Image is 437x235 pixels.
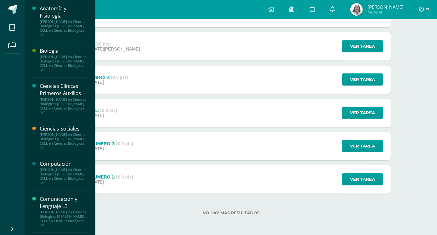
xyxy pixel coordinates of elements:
[79,174,133,179] div: GUIA NUMERO 1
[40,160,87,168] div: Computación
[342,107,383,119] button: Ver tarea
[79,108,117,113] div: PARCIAL
[71,211,391,215] label: No hay más resultados
[79,141,133,146] div: GUIA NUMERO 2
[342,73,383,86] button: Ver tarea
[91,41,111,46] strong: (10.0 pts)
[109,75,128,80] strong: (10.0 pts)
[79,75,128,80] div: guia numero 3
[368,4,404,10] span: [PERSON_NAME]
[40,55,87,72] div: [PERSON_NAME] en Ciencias Biológicas [PERSON_NAME]. CCLL en Ciencias Biológicas "A"
[40,97,87,115] div: [PERSON_NAME] en Ciencias Biológicas [PERSON_NAME]. CCLL en Ciencias Biológicas "A"
[90,179,104,184] span: [DATE]
[40,125,87,132] div: Ciencias Sociales
[350,40,375,52] span: Ver tarea
[342,173,383,185] button: Ver tarea
[40,195,87,227] a: Comunicacion y Lenguaje L3[PERSON_NAME] en Ciencias Biológicas [PERSON_NAME]. CCLL en Ciencias Bi...
[40,19,87,37] div: [PERSON_NAME] en Ciencias Biológicas [PERSON_NAME]. CCLL en Ciencias Biológicas "A"
[40,210,87,227] div: [PERSON_NAME] en Ciencias Biológicas [PERSON_NAME]. CCLL en Ciencias Biológicas "A"
[40,47,87,55] div: Biología
[90,46,140,51] span: [DATE][PERSON_NAME]
[350,3,363,16] img: 89f365f7071fd9283033a8f4ef563dea.png
[40,125,87,150] a: Ciencias Sociales[PERSON_NAME] en Ciencias Biológicas [PERSON_NAME]. CCLL en Ciencias Biológicas "A"
[40,160,87,185] a: Computación[PERSON_NAME] en Ciencias Biológicas [PERSON_NAME]. CCLL en Ciencias Biológicas "A"
[114,174,133,179] strong: (10.0 pts)
[40,83,87,97] div: Ciencias Clínicas Primeros Auxilios
[350,107,375,119] span: Ver tarea
[350,140,375,152] span: Ver tarea
[90,113,104,118] span: [DATE]
[79,41,140,46] div: guia 5
[350,174,375,185] span: Ver tarea
[40,168,87,185] div: [PERSON_NAME] en Ciencias Biológicas [PERSON_NAME]. CCLL en Ciencias Biológicas "A"
[40,132,87,150] div: [PERSON_NAME] en Ciencias Biológicas [PERSON_NAME]. CCLL en Ciencias Biológicas "A"
[368,9,404,15] span: Mi Perfil
[90,146,104,151] span: [DATE]
[114,141,133,146] strong: (10.0 pts)
[40,195,87,210] div: Comunicacion y Lenguaje L3
[342,140,383,152] button: Ver tarea
[350,74,375,85] span: Ver tarea
[90,80,104,85] span: [DATE]
[98,108,117,113] strong: (10.0 pts)
[40,5,87,19] div: Anatomía y Fisiología
[40,83,87,115] a: Ciencias Clínicas Primeros Auxilios[PERSON_NAME] en Ciencias Biológicas [PERSON_NAME]. CCLL en Ci...
[342,40,383,52] button: Ver tarea
[40,47,87,72] a: Biología[PERSON_NAME] en Ciencias Biológicas [PERSON_NAME]. CCLL en Ciencias Biológicas "A"
[40,5,87,37] a: Anatomía y Fisiología[PERSON_NAME] en Ciencias Biológicas [PERSON_NAME]. CCLL en Ciencias Biológi...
